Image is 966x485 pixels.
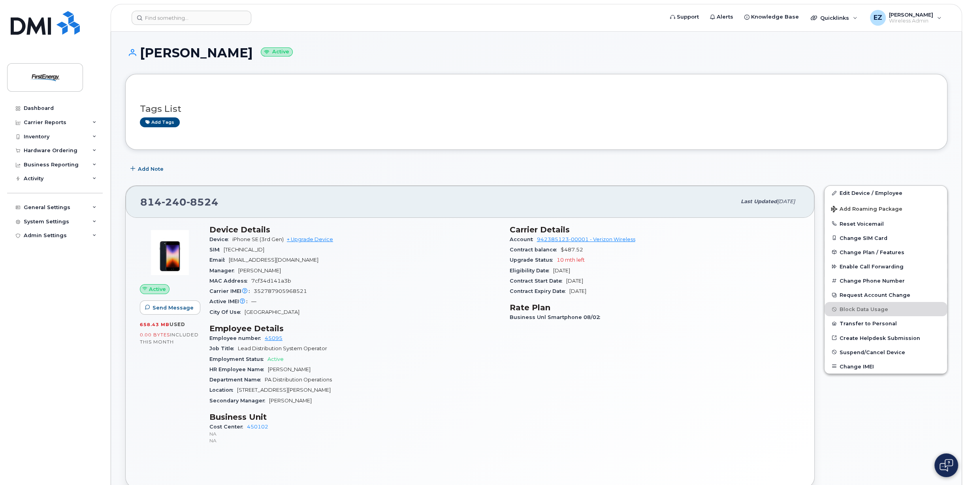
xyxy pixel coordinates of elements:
[209,345,238,351] span: Job Title
[209,387,237,393] span: Location
[825,359,947,374] button: Change IMEI
[840,249,904,255] span: Change Plan / Features
[209,324,500,333] h3: Employee Details
[268,366,311,372] span: [PERSON_NAME]
[825,274,947,288] button: Change Phone Number
[510,314,604,320] span: Business Unl Smartphone 08/02
[138,165,164,173] span: Add Note
[209,268,238,274] span: Manager
[209,398,269,404] span: Secondary Manager
[125,46,947,60] h1: [PERSON_NAME]
[261,47,293,57] small: Active
[251,298,256,304] span: —
[238,268,281,274] span: [PERSON_NAME]
[237,387,331,393] span: [STREET_ADDRESS][PERSON_NAME]
[566,278,583,284] span: [DATE]
[162,196,186,208] span: 240
[510,288,569,294] span: Contract Expiry Date
[245,309,299,315] span: [GEOGRAPHIC_DATA]
[825,259,947,274] button: Enable Call Forwarding
[186,196,218,208] span: 8524
[153,304,194,311] span: Send Message
[269,398,312,404] span: [PERSON_NAME]
[209,257,229,263] span: Email
[140,300,200,315] button: Send Message
[140,117,180,127] a: Add tags
[510,303,800,312] h3: Rate Plan
[265,335,282,341] a: 45095
[140,332,199,345] span: included this month
[510,278,566,284] span: Contract Start Date
[209,288,254,294] span: Carrier IMEI
[209,335,265,341] span: Employee number
[825,217,947,231] button: Reset Voicemail
[254,288,307,294] span: 352787905968521
[149,285,166,293] span: Active
[825,316,947,330] button: Transfer to Personal
[741,198,777,204] span: Last updated
[510,257,557,263] span: Upgrade Status
[569,288,586,294] span: [DATE]
[229,257,318,263] span: [EMAIL_ADDRESS][DOMAIN_NAME]
[557,257,585,263] span: 10 mth left
[267,356,284,362] span: Active
[140,104,933,114] h3: Tags List
[209,236,232,242] span: Device
[140,322,169,327] span: 658.43 MB
[209,298,251,304] span: Active IMEI
[209,430,500,437] p: NA
[840,264,904,270] span: Enable Call Forwarding
[510,236,537,242] span: Account
[831,206,902,213] span: Add Roaming Package
[825,302,947,316] button: Block Data Usage
[247,424,268,430] a: 450102
[265,377,332,383] span: PA Distribution Operations
[825,200,947,217] button: Add Roaming Package
[940,459,953,472] img: Open chat
[209,278,251,284] span: MAC Address
[209,309,245,315] span: City Of Use
[777,198,795,204] span: [DATE]
[510,225,800,234] h3: Carrier Details
[209,424,247,430] span: Cost Center
[209,225,500,234] h3: Device Details
[125,162,170,176] button: Add Note
[209,412,500,422] h3: Business Unit
[140,332,170,338] span: 0.00 Bytes
[224,247,264,253] span: [TECHNICAL_ID]
[169,321,185,327] span: used
[825,186,947,200] a: Edit Device / Employee
[287,236,333,242] a: + Upgrade Device
[232,236,284,242] span: iPhone SE (3rd Gen)
[251,278,291,284] span: 7cf34d141a3b
[209,356,267,362] span: Employment Status
[510,268,553,274] span: Eligibility Date
[209,366,268,372] span: HR Employee Name
[561,247,583,253] span: $487.52
[209,377,265,383] span: Department Name
[140,196,218,208] span: 814
[840,349,905,355] span: Suspend/Cancel Device
[825,331,947,345] a: Create Helpdesk Submission
[209,437,500,444] p: NA
[553,268,570,274] span: [DATE]
[825,288,947,302] button: Request Account Change
[825,245,947,259] button: Change Plan / Features
[146,229,194,276] img: image20231002-3703462-1angbar.jpeg
[510,247,561,253] span: Contract balance
[238,345,327,351] span: Lead Distribution System Operator
[825,231,947,245] button: Change SIM Card
[537,236,635,242] a: 942385123-00001 - Verizon Wireless
[825,345,947,359] button: Suspend/Cancel Device
[209,247,224,253] span: SIM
